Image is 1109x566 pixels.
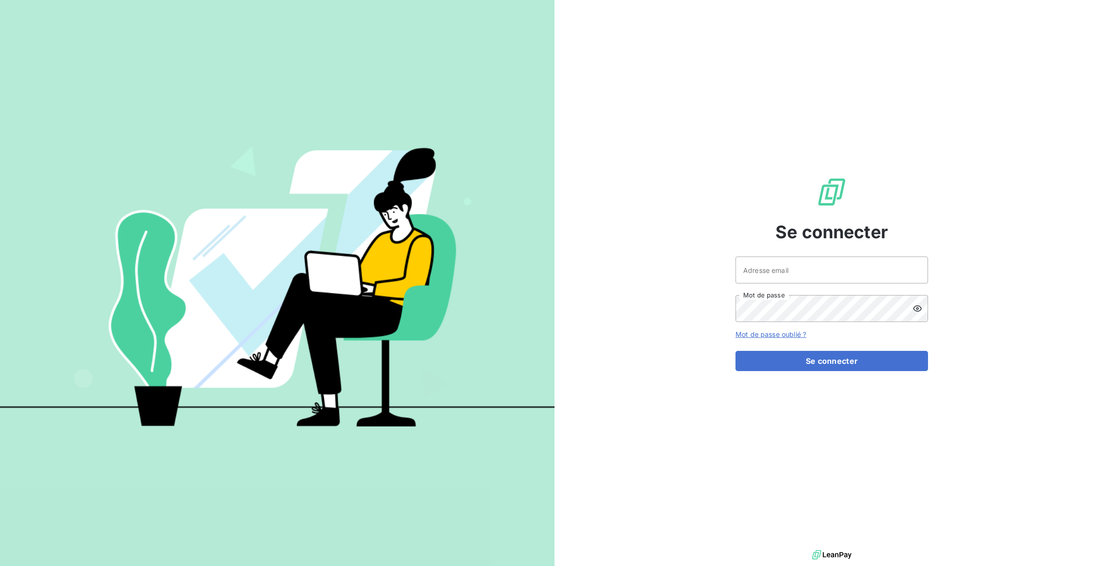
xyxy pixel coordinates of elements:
[812,548,851,562] img: logo
[735,257,928,283] input: placeholder
[735,351,928,371] button: Se connecter
[735,330,806,338] a: Mot de passe oublié ?
[775,219,888,245] span: Se connecter
[816,177,847,207] img: Logo LeanPay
